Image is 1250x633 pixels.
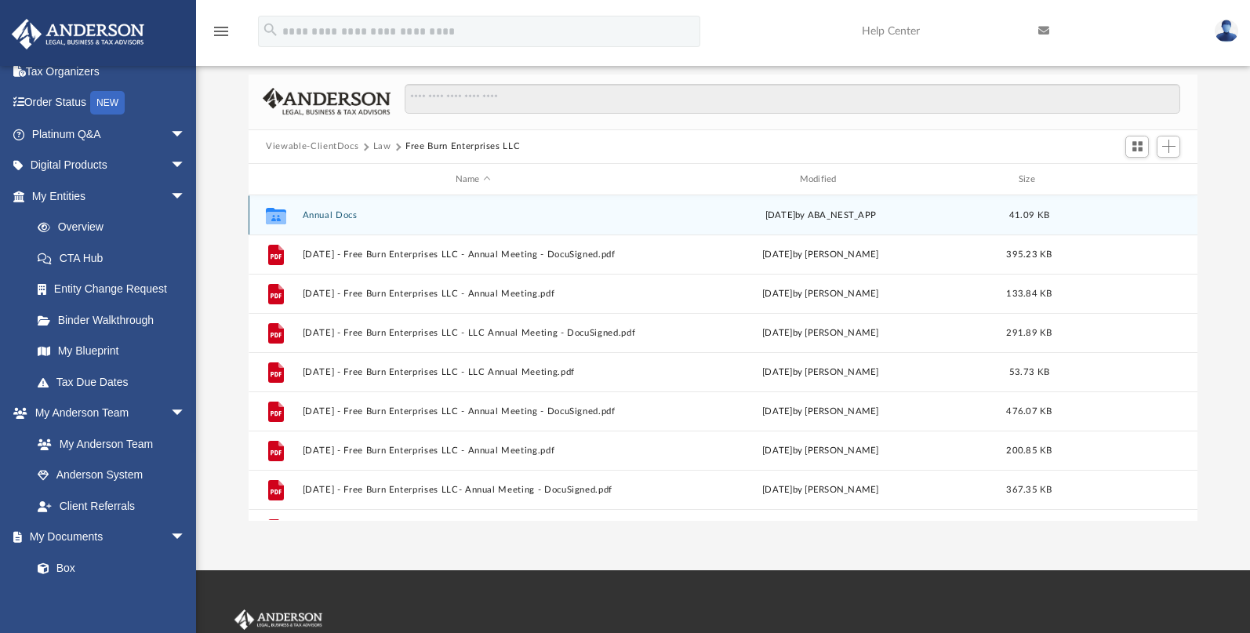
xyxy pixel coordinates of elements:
[303,210,644,220] button: Annual Docs
[373,140,391,154] button: Law
[22,490,202,522] a: Client Referrals
[22,212,209,243] a: Overview
[7,19,149,49] img: Anderson Advisors Platinum Portal
[650,287,991,301] div: [DATE] by [PERSON_NAME]
[650,248,991,262] div: [DATE] by [PERSON_NAME]
[1007,250,1052,259] span: 395.23 KB
[22,304,209,336] a: Binder Walkthrough
[302,173,643,187] div: Name
[650,209,991,223] div: [DATE] by ABA_NEST_APP
[303,289,644,299] button: [DATE] - Free Burn Enterprises LLC - Annual Meeting.pdf
[1007,407,1052,416] span: 476.07 KB
[405,140,520,154] button: Free Burn Enterprises LLC
[11,522,202,553] a: My Documentsarrow_drop_down
[212,22,231,41] i: menu
[22,274,209,305] a: Entity Change Request
[11,398,202,429] a: My Anderson Teamarrow_drop_down
[90,91,125,115] div: NEW
[262,21,279,38] i: search
[405,84,1180,114] input: Search files and folders
[170,118,202,151] span: arrow_drop_down
[303,328,644,338] button: [DATE] - Free Burn Enterprises LLC - LLC Annual Meeting - DocuSigned.pdf
[303,406,644,417] button: [DATE] - Free Burn Enterprises LLC - Annual Meeting - DocuSigned.pdf
[650,444,991,458] div: [DATE] by [PERSON_NAME]
[650,326,991,340] div: [DATE] by [PERSON_NAME]
[1157,136,1180,158] button: Add
[212,30,231,41] a: menu
[22,460,202,491] a: Anderson System
[650,366,991,380] div: [DATE] by [PERSON_NAME]
[303,367,644,377] button: [DATE] - Free Burn Enterprises LLC - LLC Annual Meeting.pdf
[11,150,209,181] a: Digital Productsarrow_drop_down
[303,485,644,495] button: [DATE] - Free Burn Enterprises LLC- Annual Meeting - DocuSigned.pdf
[1007,329,1052,337] span: 291.89 KB
[22,366,209,398] a: Tax Due Dates
[22,552,194,584] a: Box
[256,173,295,187] div: id
[266,140,358,154] button: Viewable-ClientDocs
[22,242,209,274] a: CTA Hub
[1009,211,1049,220] span: 41.09 KB
[998,173,1061,187] div: Size
[22,428,194,460] a: My Anderson Team
[1009,368,1049,377] span: 53.73 KB
[170,398,202,430] span: arrow_drop_down
[1067,173,1177,187] div: id
[231,609,325,630] img: Anderson Advisors Platinum Portal
[170,522,202,554] span: arrow_drop_down
[11,56,209,87] a: Tax Organizers
[11,87,209,119] a: Order StatusNEW
[249,195,1197,520] div: grid
[1125,136,1149,158] button: Switch to Grid View
[1007,289,1052,298] span: 133.84 KB
[170,180,202,213] span: arrow_drop_down
[1007,486,1052,494] span: 367.35 KB
[650,405,991,419] div: [DATE] by [PERSON_NAME]
[650,483,991,497] div: [DATE] by [PERSON_NAME]
[650,173,991,187] div: Modified
[170,150,202,182] span: arrow_drop_down
[303,249,644,260] button: [DATE] - Free Burn Enterprises LLC - Annual Meeting - DocuSigned.pdf
[1007,446,1052,455] span: 200.85 KB
[303,446,644,456] button: [DATE] - Free Burn Enterprises LLC - Annual Meeting.pdf
[11,180,209,212] a: My Entitiesarrow_drop_down
[1215,20,1238,42] img: User Pic
[22,336,202,367] a: My Blueprint
[11,118,209,150] a: Platinum Q&Aarrow_drop_down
